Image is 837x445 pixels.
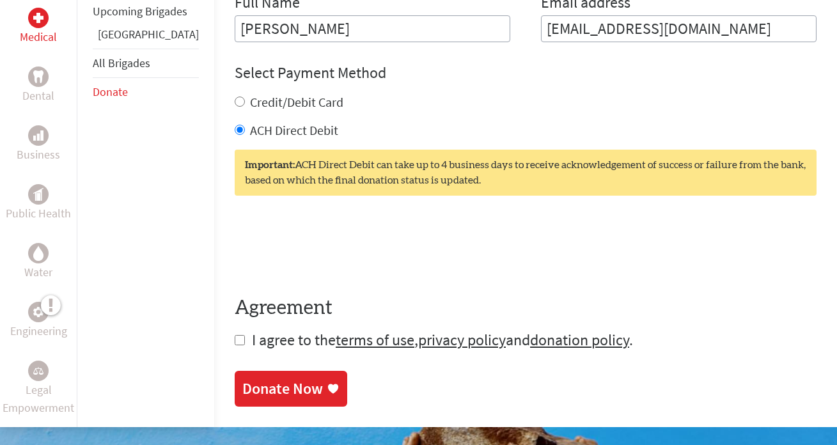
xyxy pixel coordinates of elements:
[250,122,338,138] label: ACH Direct Debit
[10,302,67,340] a: EngineeringEngineering
[28,8,49,28] div: Medical
[93,84,128,99] a: Donate
[93,49,199,78] li: All Brigades
[541,15,817,42] input: Your Email
[20,28,57,46] p: Medical
[33,188,43,201] img: Public Health
[93,56,150,70] a: All Brigades
[28,302,49,322] div: Engineering
[235,15,510,42] input: Enter Full Name
[33,13,43,23] img: Medical
[235,371,347,407] a: Donate Now
[6,205,71,222] p: Public Health
[93,78,199,106] li: Donate
[336,330,414,350] a: terms of use
[242,379,323,399] div: Donate Now
[530,330,629,350] a: donation policy
[98,27,199,42] a: [GEOGRAPHIC_DATA]
[20,8,57,46] a: MedicalMedical
[33,130,43,141] img: Business
[28,243,49,263] div: Water
[33,71,43,83] img: Dental
[252,330,633,350] span: I agree to the , and .
[6,184,71,222] a: Public HealthPublic Health
[235,221,429,271] iframe: reCAPTCHA
[22,66,54,105] a: DentalDental
[28,184,49,205] div: Public Health
[10,322,67,340] p: Engineering
[28,361,49,381] div: Legal Empowerment
[28,66,49,87] div: Dental
[33,367,43,375] img: Legal Empowerment
[235,297,817,320] h4: Agreement
[33,246,43,261] img: Water
[33,307,43,317] img: Engineering
[250,94,343,110] label: Credit/Debit Card
[17,146,60,164] p: Business
[3,361,74,417] a: Legal EmpowermentLegal Empowerment
[24,243,52,281] a: WaterWater
[418,330,506,350] a: privacy policy
[17,125,60,164] a: BusinessBusiness
[22,87,54,105] p: Dental
[235,150,817,196] div: ACH Direct Debit can take up to 4 business days to receive acknowledgement of success or failure ...
[93,26,199,49] li: Panama
[235,63,817,83] h4: Select Payment Method
[93,4,187,19] a: Upcoming Brigades
[245,160,295,170] strong: Important:
[3,381,74,417] p: Legal Empowerment
[28,125,49,146] div: Business
[24,263,52,281] p: Water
